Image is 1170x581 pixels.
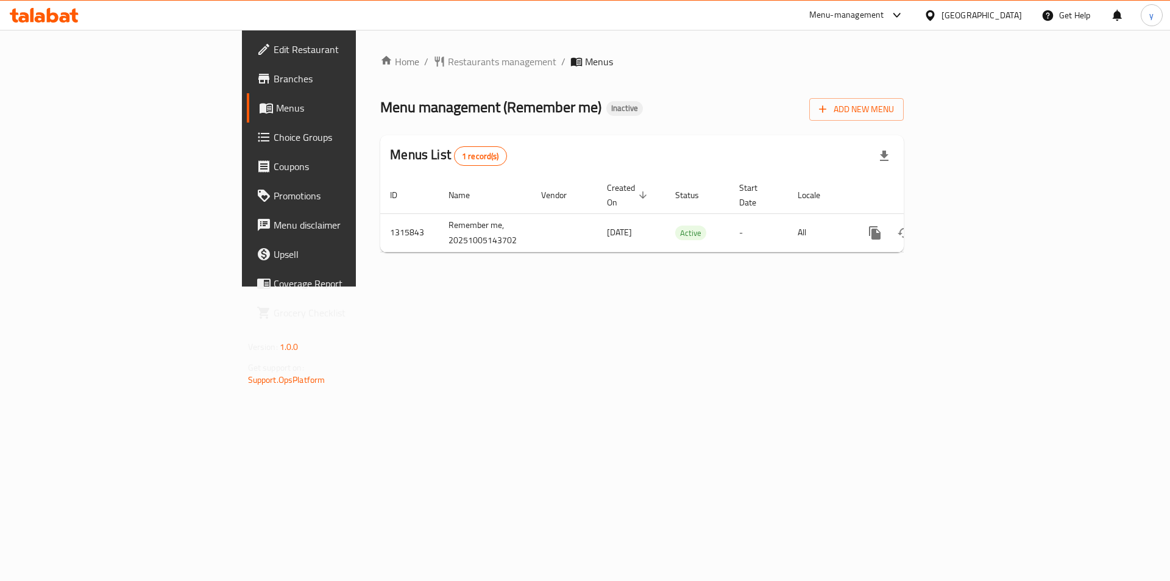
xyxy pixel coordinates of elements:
span: Inactive [606,103,643,113]
span: Created On [607,180,651,210]
a: Edit Restaurant [247,35,438,64]
span: [DATE] [607,224,632,240]
div: Inactive [606,101,643,116]
span: Menu disclaimer [274,218,428,232]
button: more [860,218,890,248]
span: Choice Groups [274,130,428,144]
td: - [729,213,788,252]
div: Total records count [454,146,507,166]
span: Menus [585,54,613,69]
a: Promotions [247,181,438,210]
span: Get support on: [248,360,304,376]
div: [GEOGRAPHIC_DATA] [941,9,1022,22]
a: Support.OpsPlatform [248,372,325,388]
nav: breadcrumb [380,54,904,69]
span: Active [675,226,706,240]
span: Status [675,188,715,202]
span: Branches [274,71,428,86]
span: Promotions [274,188,428,203]
button: Add New Menu [809,98,904,121]
table: enhanced table [380,177,987,252]
a: Branches [247,64,438,93]
span: Add New Menu [819,102,894,117]
th: Actions [851,177,987,214]
a: Menu disclaimer [247,210,438,240]
h2: Menus List [390,146,506,166]
span: Name [448,188,486,202]
span: Restaurants management [448,54,556,69]
span: Locale [798,188,836,202]
span: Edit Restaurant [274,42,428,57]
span: Upsell [274,247,428,262]
span: Start Date [739,180,773,210]
a: Coverage Report [247,269,438,298]
span: Menu management ( Remember me ) [380,93,601,121]
a: Choice Groups [247,123,438,152]
span: ID [390,188,413,202]
button: Change Status [890,218,919,248]
a: Grocery Checklist [247,298,438,327]
li: / [561,54,565,69]
a: Upsell [247,240,438,269]
span: Coupons [274,159,428,174]
div: Menu-management [809,8,884,23]
span: Coverage Report [274,276,428,291]
span: 1.0.0 [280,339,299,355]
span: Version: [248,339,278,355]
td: All [788,213,851,252]
span: y [1149,9,1154,22]
span: Menus [276,101,428,115]
td: Remember me, 20251005143702 [439,213,531,252]
a: Restaurants management [433,54,556,69]
a: Menus [247,93,438,123]
div: Export file [870,141,899,171]
span: Grocery Checklist [274,305,428,320]
span: Vendor [541,188,583,202]
a: Coupons [247,152,438,181]
span: 1 record(s) [455,151,506,162]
